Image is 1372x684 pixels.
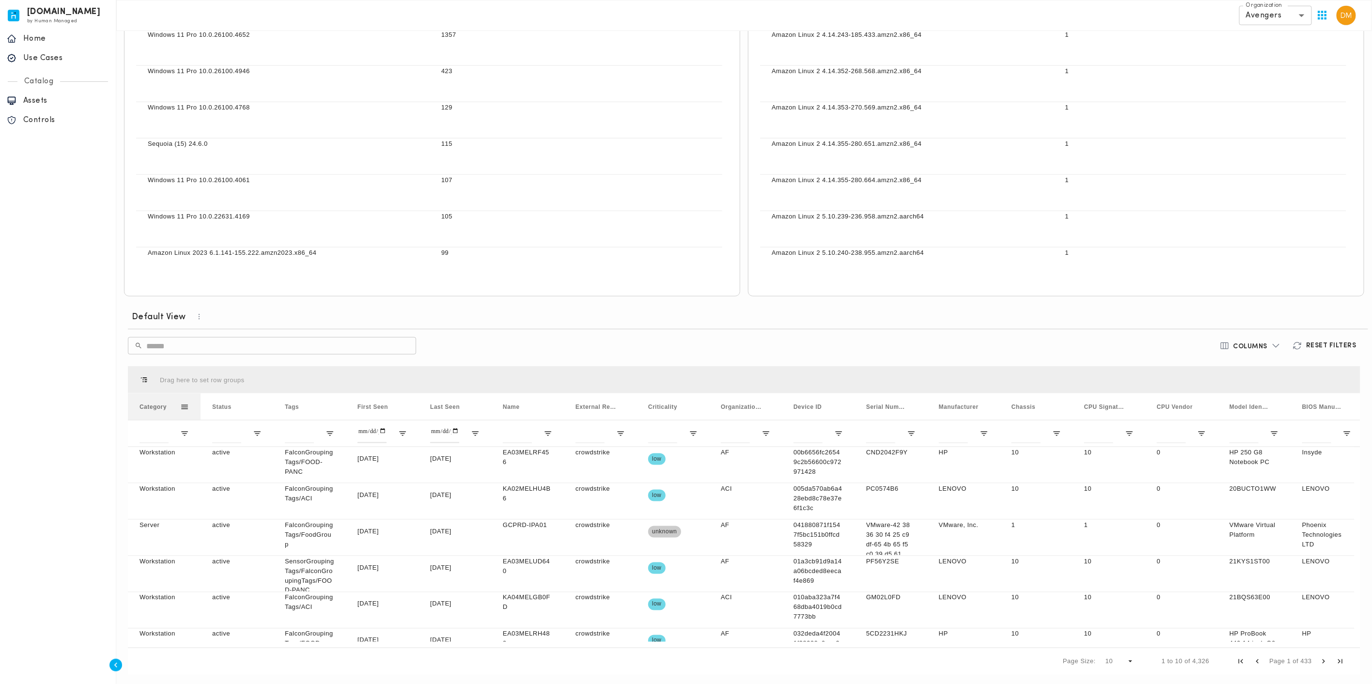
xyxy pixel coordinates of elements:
div: [DATE] [419,629,491,665]
p: Windows 11 Pro 10.0.26100.4061 [148,175,418,185]
div: Page Size: [1063,658,1096,665]
p: AF [721,629,770,639]
p: Workstation [140,484,189,494]
span: Category [140,404,167,410]
span: of [1185,658,1190,665]
p: AF [721,557,770,566]
p: 0 [1157,520,1206,530]
p: 1 [1065,103,1335,112]
div: [DATE] [419,483,491,519]
p: HP [1302,629,1352,639]
p: crowdstrike [576,520,625,530]
p: LENOVO [1302,484,1352,494]
p: active [212,520,262,530]
p: crowdstrike [576,448,625,457]
button: Open Filter Menu [544,429,552,438]
p: Amazon Linux 2 5.10.240-238.955.amzn2.aarch64 [772,248,1042,258]
button: Open Filter Menu [689,429,698,438]
div: 10 [1106,658,1126,665]
p: crowdstrike [576,557,625,566]
h6: Columns [1233,342,1268,351]
button: Open Filter Menu [1343,429,1352,438]
p: Amazon Linux 2 4.14.353-270.569.amzn2.x86_64 [772,103,1042,112]
p: 10 [1012,484,1061,494]
p: 032deda4f20041f28000e0cec2c678ba [794,629,843,658]
input: First Seen Filter Input [358,424,387,443]
p: FalconGroupingTags/ACI [285,593,334,612]
p: FalconGroupingTags/FOOD-PANC [285,448,334,477]
p: 20BUCTO1WW [1230,484,1279,494]
p: Amazon Linux 2 4.14.355-280.664.amzn2.x86_64 [772,175,1042,185]
button: Open Filter Menu [398,429,407,438]
p: 129 [441,103,711,112]
p: VMware, Inc. [939,520,988,530]
p: 107 [441,175,711,185]
p: Insyde [1302,448,1352,457]
span: Status [212,404,232,410]
p: Amazon Linux 2 4.14.355-280.651.amzn2.x86_64 [772,139,1042,149]
span: low [648,448,666,470]
button: Reset Filters [1287,337,1364,355]
p: 1357 [441,30,711,40]
p: LENOVO [1302,593,1352,603]
h6: [DOMAIN_NAME] [27,9,101,16]
p: 1 [1065,139,1335,149]
span: Device ID [794,404,822,410]
p: active [212,484,262,494]
button: Open Filter Menu [1198,429,1206,438]
p: AF [721,520,770,530]
button: Columns [1214,337,1287,355]
p: Amazon Linux 2 4.14.352-268.568.amzn2.x86_64 [772,66,1042,76]
span: low [648,630,666,652]
div: [DATE] [346,592,419,628]
span: low [648,593,666,615]
p: Windows 11 Pro 10.0.26100.4768 [148,103,418,112]
p: Amazon Linux 2 4.14.243-185.433.amzn2.x86_64 [772,30,1042,40]
p: 10 [1084,484,1134,494]
p: Catalog [17,77,61,86]
span: to [1168,658,1173,665]
span: 1 [1287,658,1291,665]
p: 1 [1065,66,1335,76]
p: KA04MELGB0FD [503,593,552,612]
span: low [648,557,666,579]
p: active [212,557,262,566]
p: LENOVO [939,484,988,494]
span: 1 [1162,658,1166,665]
div: First Page [1236,657,1245,666]
img: invicta.io [8,10,19,21]
span: Criticality [648,404,677,410]
p: EA03MELRF456 [503,448,552,467]
p: 10 [1012,629,1061,639]
p: 10 [1084,557,1134,566]
span: External References [576,404,616,410]
p: 21KYS1ST00 [1230,557,1279,566]
p: Home [23,34,109,44]
h6: Reset Filters [1306,342,1356,350]
button: Open Filter Menu [1125,429,1134,438]
span: low [648,484,666,506]
p: LENOVO [1302,557,1352,566]
button: Open Filter Menu [907,429,916,438]
p: Server [140,520,189,530]
p: 1 [1084,520,1134,530]
div: [DATE] [346,520,419,556]
p: crowdstrike [576,484,625,494]
span: Model Identifier [1230,404,1270,410]
p: Amazon Linux 2023 6.1.141-155.222.amzn2023.x86_64 [148,248,418,258]
div: [DATE] [419,520,491,556]
p: Use Cases [23,53,109,63]
p: Windows 11 Pro 10.0.26100.4946 [148,66,418,76]
p: 1 [1065,248,1335,258]
button: Open Filter Menu [1052,429,1061,438]
p: ACI [721,593,770,603]
p: 0 [1157,593,1206,603]
button: Open Filter Menu [762,429,770,438]
button: Open Filter Menu [180,429,189,438]
p: 10 [1012,448,1061,457]
p: 0 [1157,629,1206,639]
div: [DATE] [346,556,419,592]
span: 10 [1175,658,1183,665]
p: 10 [1084,448,1134,457]
div: [DATE] [419,556,491,592]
